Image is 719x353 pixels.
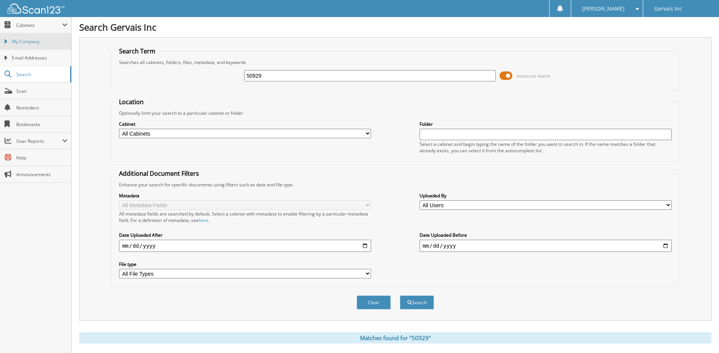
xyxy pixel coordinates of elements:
[115,169,203,178] legend: Additional Document Filters
[16,105,67,111] span: Reminders
[119,192,371,199] label: Metadata
[16,22,62,28] span: Cabinets
[79,21,711,33] h1: Search Gervais Inc
[12,55,67,61] span: Email Addresses
[16,121,67,128] span: Bookmarks
[400,295,434,309] button: Search
[119,240,371,252] input: start
[115,47,159,55] legend: Search Term
[420,240,672,252] input: end
[119,261,371,267] label: File type
[16,71,66,78] span: Search
[420,141,672,154] div: Select a cabinet and begin typing the name of the folder you want to search in. If the name match...
[16,138,62,144] span: User Reports
[115,110,675,116] div: Optionally limit your search to a particular cabinet or folder
[119,121,371,127] label: Cabinet
[420,192,672,199] label: Uploaded By
[119,232,371,238] label: Date Uploaded After
[16,171,67,178] span: Announcements
[119,211,371,223] div: All metadata fields are searched by default. Select a cabinet with metadata to enable filtering b...
[199,217,208,223] a: here
[357,295,391,309] button: Clear
[12,38,67,45] span: My Company
[16,88,67,94] span: Scan
[654,6,682,11] span: Gervais Inc
[115,98,147,106] legend: Location
[115,181,675,188] div: Enhance your search for specific documents using filters such as date and file type.
[517,73,550,79] span: Advanced Search
[16,155,67,161] span: Help
[8,3,64,14] img: scan123-logo-white.svg
[420,121,672,127] label: Folder
[115,59,675,66] div: Searches all cabinets, folders, files, metadata, and keywords
[420,232,672,238] label: Date Uploaded Before
[79,332,711,344] div: Matches found for "50929"
[582,6,625,11] span: [PERSON_NAME]
[681,317,719,353] iframe: Chat Widget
